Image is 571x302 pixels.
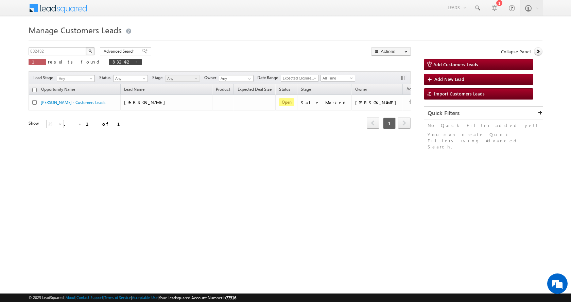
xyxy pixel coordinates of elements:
span: Import Customers Leads [434,91,485,96]
div: Show [29,120,41,126]
a: Status [276,86,294,94]
input: Type to Search [219,75,254,82]
span: 1 [32,59,43,65]
span: prev [367,117,379,129]
span: Product [216,87,230,92]
span: Stage [301,87,311,92]
span: Date Range [257,75,281,81]
a: Expected Deal Size [234,86,275,94]
div: 1 - 1 of 1 [63,120,128,128]
a: 25 [46,120,64,128]
span: Add Customers Leads [433,61,478,67]
span: 832432 [113,59,132,65]
a: Expected Closure Date [281,75,319,82]
span: Status [99,75,113,81]
button: Actions [371,47,411,56]
p: No Quick Filter added yet! [428,122,539,128]
a: Show All Items [244,75,253,82]
div: [PERSON_NAME] [355,100,400,106]
span: Expected Deal Size [238,87,272,92]
span: results found [48,59,102,65]
p: You can create Quick Filters using Advanced Search. [428,131,539,150]
span: next [398,117,411,129]
span: 77516 [226,295,236,300]
a: Stage [297,86,314,94]
span: Manage Customers Leads [29,24,122,35]
span: © 2025 LeadSquared | | | | | [29,295,236,301]
a: About [66,295,75,300]
span: Owner [204,75,219,81]
span: [PERSON_NAME] [124,99,169,105]
input: Check all records [32,88,37,92]
a: Any [57,75,95,82]
span: Any [166,75,198,82]
span: Expected Closure Date [281,75,316,81]
span: Lead Stage [33,75,56,81]
div: Sale Marked [301,100,348,106]
a: prev [367,118,379,129]
a: Any [113,75,148,82]
span: Add New Lead [434,76,464,82]
a: Contact Support [76,295,103,300]
span: 1 [383,118,396,129]
span: Your Leadsquared Account Number is [159,295,236,300]
a: [PERSON_NAME] - Customers Leads [41,100,105,105]
span: Any [114,75,146,82]
span: 25 [47,121,65,127]
div: Quick Filters [424,107,543,120]
a: Acceptable Use [132,295,158,300]
a: Terms of Service [104,295,131,300]
span: Advanced Search [104,48,137,54]
span: Open [279,98,294,106]
a: Any [165,75,200,82]
span: All Time [321,75,353,81]
span: Any [57,75,92,82]
span: Lead Name [121,86,148,94]
span: Owner [355,87,367,92]
a: All Time [321,75,355,82]
span: Stage [152,75,165,81]
span: Collapse Panel [501,49,531,55]
img: Search [88,49,92,53]
span: Actions [403,85,423,94]
a: next [398,118,411,129]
